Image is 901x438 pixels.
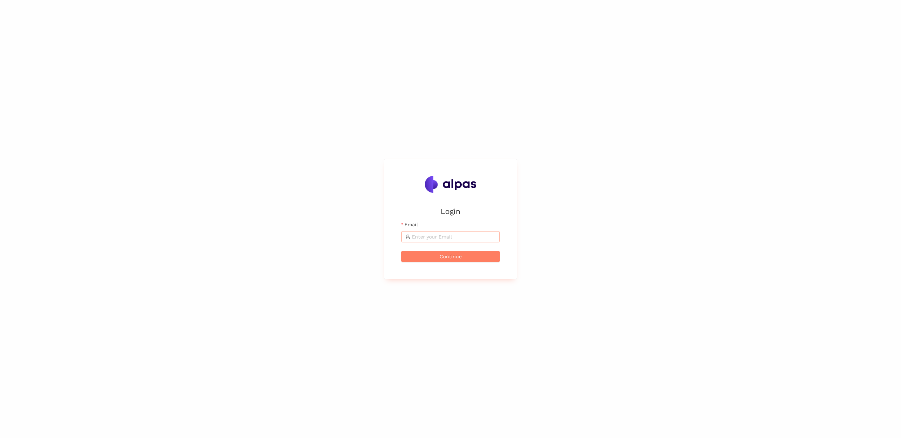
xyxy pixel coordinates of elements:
[401,251,500,262] button: Continue
[401,205,500,217] h2: Login
[412,233,496,241] input: Email
[440,253,462,260] span: Continue
[425,176,476,193] img: Alpas.ai Logo
[405,234,410,239] span: user
[401,221,418,228] label: Email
